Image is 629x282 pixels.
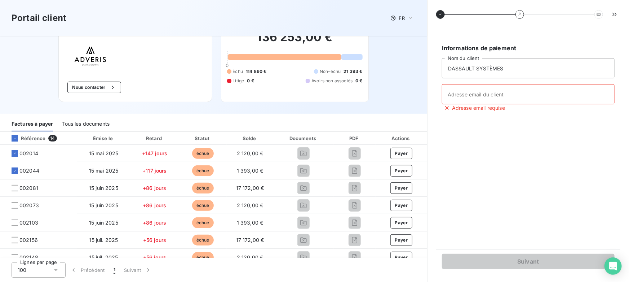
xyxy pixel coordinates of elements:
button: Suivant [442,254,615,269]
div: Tous les documents [62,116,110,131]
span: 0 € [247,78,254,84]
span: échue [192,183,214,194]
span: 15 juil. 2025 [89,254,118,260]
div: PDF [335,135,374,142]
span: +86 jours [143,220,166,226]
input: placeholder [442,58,615,78]
img: Company logo [67,42,114,70]
div: Retard [132,135,178,142]
button: 1 [109,263,120,278]
span: 15 juil. 2025 [89,237,118,243]
span: 2 120,00 € [237,254,263,260]
div: Documents [275,135,332,142]
span: échue [192,235,214,246]
span: 17 172,00 € [236,237,264,243]
div: Factures à payer [12,116,53,131]
span: échue [192,165,214,176]
span: Litige [233,78,244,84]
button: Payer [390,234,413,246]
span: Non-échu [320,68,341,75]
span: 1 [114,266,115,274]
span: +147 jours [142,150,168,156]
span: 15 mai 2025 [89,150,119,156]
h2: 136 253,00 € [227,30,363,52]
div: Référence [6,135,45,142]
span: 114 860 € [246,68,266,75]
span: 002014 [19,150,38,157]
button: Payer [390,148,413,159]
span: échue [192,217,214,228]
div: Solde [228,135,272,142]
span: 002073 [19,202,39,209]
span: 0 [226,62,229,68]
button: Précédent [66,263,109,278]
span: échue [192,148,214,159]
span: FR [399,15,405,21]
span: +86 jours [143,202,166,208]
span: 002148 [19,254,38,261]
button: Payer [390,165,413,177]
span: Avoirs non associés [311,78,353,84]
span: échue [192,200,214,211]
button: Suivant [120,263,156,278]
button: Payer [390,182,413,194]
button: Payer [390,200,413,211]
span: 0 € [355,78,362,84]
span: 15 mai 2025 [89,168,119,174]
span: +56 jours [143,254,166,260]
span: 002044 [19,167,39,174]
span: 14 [48,135,57,142]
input: placeholder [442,84,615,104]
span: 15 juin 2025 [89,202,118,208]
span: 15 juin 2025 [89,185,118,191]
span: 1 393,00 € [237,168,263,174]
span: 100 [18,266,26,274]
span: 2 120,00 € [237,202,263,208]
h6: Informations de paiement [442,44,615,52]
span: 1 393,00 € [237,220,263,226]
span: +86 jours [143,185,166,191]
div: Actions [377,135,426,142]
span: 15 juin 2025 [89,220,118,226]
button: Nous contacter [67,82,121,93]
button: Payer [390,252,413,263]
span: 002156 [19,237,38,244]
div: Émise le [79,135,129,142]
div: Statut [181,135,225,142]
button: Payer [390,217,413,229]
span: 2 120,00 € [237,150,263,156]
span: 21 393 € [344,68,362,75]
span: Adresse email requise [452,104,505,112]
span: 002081 [19,185,38,192]
span: +56 jours [143,237,166,243]
span: 002103 [19,219,38,226]
span: Échu [233,68,243,75]
span: 17 172,00 € [236,185,264,191]
span: échue [192,252,214,263]
span: +117 jours [142,168,167,174]
h3: Portail client [12,12,66,25]
div: Open Intercom Messenger [604,257,622,275]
